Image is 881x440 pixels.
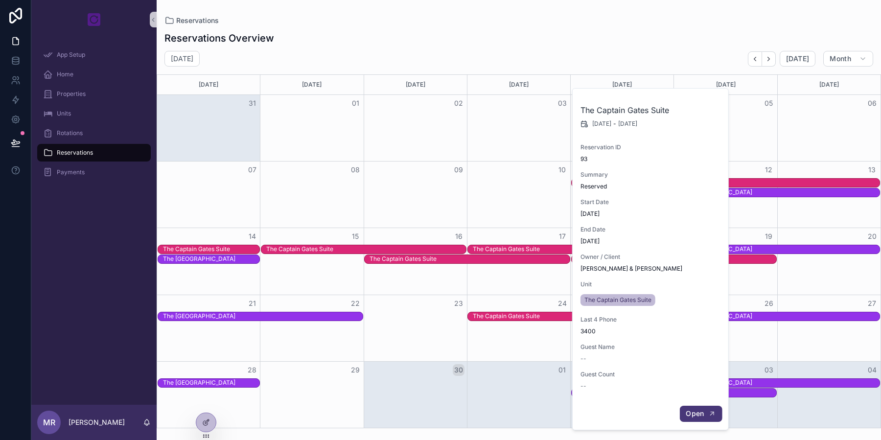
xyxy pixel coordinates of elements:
[453,231,464,242] button: 16
[556,231,568,242] button: 17
[453,298,464,309] button: 23
[57,168,85,176] span: Payments
[580,327,721,335] span: 3400
[592,120,611,128] span: [DATE]
[349,298,361,309] button: 22
[246,97,258,109] button: 31
[556,97,568,109] button: 03
[763,164,775,176] button: 12
[349,364,361,376] button: 29
[453,364,464,376] button: 30
[580,210,721,218] span: [DATE]
[86,12,102,27] img: App logo
[686,409,704,418] span: Open
[866,164,878,176] button: 13
[780,51,815,67] button: [DATE]
[556,364,568,376] button: 01
[580,171,721,179] span: Summary
[246,364,258,376] button: 28
[556,298,568,309] button: 24
[246,164,258,176] button: 07
[748,51,762,67] button: Back
[164,16,219,25] a: Reservations
[43,417,55,428] span: MR
[164,31,274,45] h1: Reservations Overview
[37,124,151,142] a: Rotations
[453,164,464,176] button: 09
[171,54,193,64] h2: [DATE]
[163,378,235,387] div: The Union Hill House
[763,364,775,376] button: 03
[366,75,465,94] div: [DATE]
[349,231,361,242] button: 15
[580,355,586,363] span: --
[31,39,157,194] div: scrollable content
[246,298,258,309] button: 21
[580,294,655,306] a: The Captain Gates Suite
[266,245,333,253] div: The Captain Gates Suite
[580,371,721,378] span: Guest Count
[163,312,235,321] div: The Union Hill House
[866,97,878,109] button: 06
[580,155,721,163] span: 93
[580,253,721,261] span: Owner / Client
[453,97,464,109] button: 02
[763,231,775,242] button: 19
[246,231,258,242] button: 14
[370,255,437,263] div: The Captain Gates Suite
[37,85,151,103] a: Properties
[176,16,219,25] span: Reservations
[779,75,879,94] div: [DATE]
[580,226,721,233] span: End Date
[163,379,235,387] div: The [GEOGRAPHIC_DATA]
[163,312,235,320] div: The [GEOGRAPHIC_DATA]
[580,265,721,273] span: [PERSON_NAME] & [PERSON_NAME]
[163,245,230,254] div: The Captain Gates Suite
[57,129,83,137] span: Rotations
[37,66,151,83] a: Home
[823,51,873,67] button: Month
[584,296,651,304] span: The Captain Gates Suite
[57,110,71,117] span: Units
[786,54,809,63] span: [DATE]
[163,255,235,263] div: The [GEOGRAPHIC_DATA]
[618,120,637,128] span: [DATE]
[572,75,672,94] div: [DATE]
[580,382,586,390] span: --
[349,164,361,176] button: 08
[370,255,437,263] div: The Captain Gates Suite
[580,143,721,151] span: Reservation ID
[157,74,881,428] div: Month View
[159,75,258,94] div: [DATE]
[473,312,540,321] div: The Captain Gates Suite
[762,51,776,67] button: Next
[473,245,540,253] div: The Captain Gates Suite
[580,198,721,206] span: Start Date
[37,163,151,181] a: Payments
[57,90,86,98] span: Properties
[580,343,721,351] span: Guest Name
[469,75,569,94] div: [DATE]
[675,75,775,94] div: [DATE]
[866,231,878,242] button: 20
[866,364,878,376] button: 04
[37,144,151,162] a: Reservations
[37,105,151,122] a: Units
[679,406,722,422] button: Open
[349,97,361,109] button: 01
[613,120,616,128] span: -
[866,298,878,309] button: 27
[580,104,721,116] h2: The Captain Gates Suite
[57,70,73,78] span: Home
[830,54,851,63] span: Month
[580,237,721,245] span: [DATE]
[763,97,775,109] button: 05
[556,164,568,176] button: 10
[763,298,775,309] button: 26
[37,46,151,64] a: App Setup
[57,51,85,59] span: App Setup
[473,312,540,320] div: The Captain Gates Suite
